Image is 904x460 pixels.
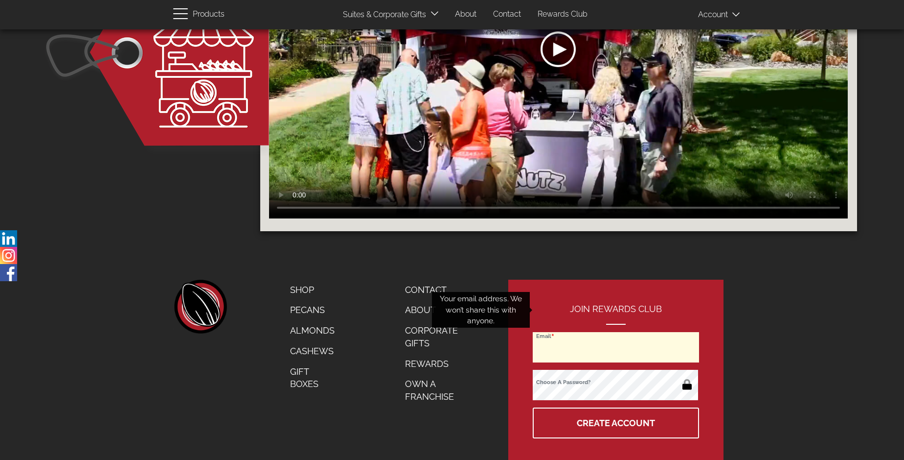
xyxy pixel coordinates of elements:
[533,304,699,325] h2: Join Rewards Club
[336,5,429,24] a: Suites & Corporate Gifts
[398,280,477,300] a: Contact
[533,332,699,363] input: Email
[283,280,342,300] a: Shop
[193,7,225,22] span: Products
[398,374,477,407] a: Own a Franchise
[398,320,477,353] a: Corporate Gifts
[398,354,477,374] a: Rewards
[283,341,342,362] a: Cashews
[432,292,530,328] div: Your email address. We won’t share this with anyone.
[533,408,699,438] button: Create Account
[283,320,342,341] a: Almonds
[283,300,342,320] a: Pecans
[283,362,342,394] a: Gift Boxes
[173,280,227,334] a: home
[448,5,484,24] a: About
[486,5,528,24] a: Contact
[398,300,477,320] a: About
[530,5,595,24] a: Rewards Club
